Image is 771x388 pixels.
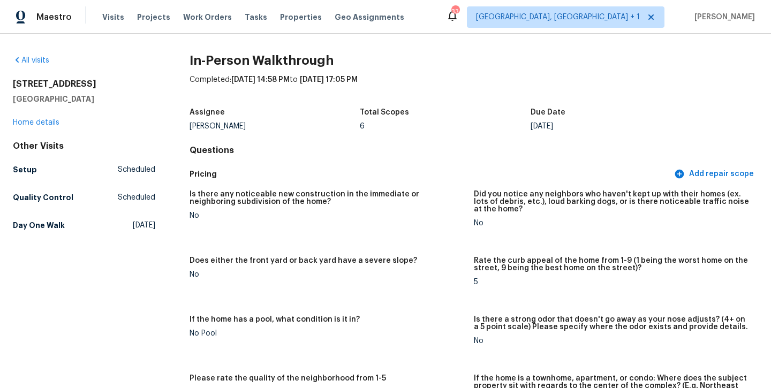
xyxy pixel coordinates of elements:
[13,220,65,231] h5: Day One Walk
[13,164,37,175] h5: Setup
[190,169,672,180] h5: Pricing
[190,145,758,156] h4: Questions
[474,191,750,213] h5: Did you notice any neighbors who haven't kept up with their homes (ex. lots of debris, etc.), lou...
[190,375,386,382] h5: Please rate the quality of the neighborhood from 1-5
[102,12,124,22] span: Visits
[36,12,72,22] span: Maestro
[133,220,155,231] span: [DATE]
[690,12,755,22] span: [PERSON_NAME]
[13,192,73,203] h5: Quality Control
[13,119,59,126] a: Home details
[183,12,232,22] span: Work Orders
[190,316,360,323] h5: If the home has a pool, what condition is it in?
[190,191,465,206] h5: Is there any noticeable new construction in the immediate or neighboring subdivision of the home?
[476,12,640,22] span: [GEOGRAPHIC_DATA], [GEOGRAPHIC_DATA] + 1
[13,94,155,104] h5: [GEOGRAPHIC_DATA]
[118,164,155,175] span: Scheduled
[137,12,170,22] span: Projects
[190,123,360,130] div: [PERSON_NAME]
[190,74,758,102] div: Completed: to
[245,13,267,21] span: Tasks
[474,316,750,331] h5: Is there a strong odor that doesn't go away as your nose adjusts? (4+ on a 5 point scale) Please ...
[672,164,758,184] button: Add repair scope
[280,12,322,22] span: Properties
[13,216,155,235] a: Day One Walk[DATE]
[190,257,417,264] h5: Does either the front yard or back yard have a severe slope?
[300,76,358,83] span: [DATE] 17:05 PM
[531,123,701,130] div: [DATE]
[360,109,409,116] h5: Total Scopes
[13,160,155,179] a: SetupScheduled
[360,123,531,130] div: 6
[13,57,49,64] a: All visits
[13,141,155,151] div: Other Visits
[190,330,465,337] div: No Pool
[335,12,404,22] span: Geo Assignments
[118,192,155,203] span: Scheduled
[190,55,758,66] h2: In-Person Walkthrough
[474,257,750,272] h5: Rate the curb appeal of the home from 1-9 (1 being the worst home on the street, 9 being the best...
[13,79,155,89] h2: [STREET_ADDRESS]
[190,109,225,116] h5: Assignee
[676,168,754,181] span: Add repair scope
[451,6,459,17] div: 33
[474,219,750,227] div: No
[13,188,155,207] a: Quality ControlScheduled
[531,109,565,116] h5: Due Date
[231,76,290,83] span: [DATE] 14:58 PM
[474,278,750,286] div: 5
[190,212,465,219] div: No
[190,271,465,278] div: No
[474,337,750,345] div: No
